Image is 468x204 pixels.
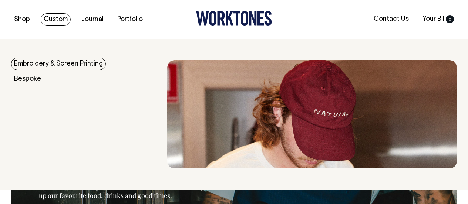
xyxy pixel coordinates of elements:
a: Embroidery & Screen Printing [11,58,106,70]
a: Journal [78,13,107,26]
span: 0 [446,15,454,23]
p: Worktones is a design studio and store for those serving up our favourite food, drinks and good t... [39,182,207,200]
a: Contact Us [371,13,412,25]
a: Custom [41,13,71,26]
a: Your Bill0 [420,13,457,25]
a: Shop [11,13,33,26]
img: embroidery & Screen Printing [167,60,457,168]
a: Portfolio [114,13,146,26]
a: Bespoke [11,73,44,85]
